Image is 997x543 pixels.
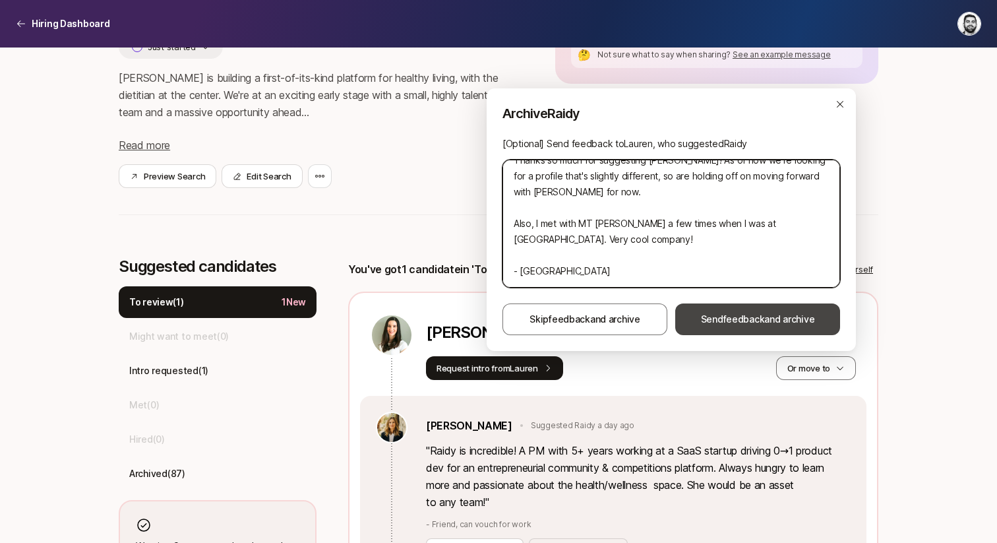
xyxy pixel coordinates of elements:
p: 1 New [282,294,306,310]
textarea: Hi [PERSON_NAME], Thanks so much for suggesting [PERSON_NAME]! As of now we're looking for a prof... [502,160,840,288]
button: Skipfeedbackand archive [502,303,667,335]
button: Hessam Mostajabi [957,12,981,36]
button: Preview Search [119,164,216,188]
span: feedback [723,313,765,325]
p: Suggested Raidy a day ago [531,420,634,431]
img: 0e3d2002_b18a_452b_b86f_2982cf5a075b.jpg [372,315,411,355]
span: See an example message [733,49,831,59]
p: Might want to meet ( 0 ) [129,329,229,344]
a: [PERSON_NAME] [426,417,512,434]
p: Hiring Dashboard [32,16,110,32]
span: feedback [549,313,590,325]
button: Request intro fromLauren [426,356,563,380]
button: Or move to [776,356,856,380]
p: [PERSON_NAME] [426,323,549,342]
p: Intro requested ( 1 ) [129,363,208,379]
span: Skip and archive [529,311,640,327]
p: Archived ( 87 ) [129,466,185,482]
div: 🤔 [576,47,592,63]
p: [PERSON_NAME] is building a first-of-its-kind platform for healthy living, with the dietitian at ... [119,69,513,121]
img: add89ea6_fb14_440a_9630_c54da93ccdde.jpg [377,413,406,442]
button: Sendfeedbackand archive [675,303,840,335]
p: Suggested candidates [119,257,317,276]
button: Edit Search [222,164,302,188]
p: Archive Raidy [502,104,840,123]
p: " Raidy is incredible! A PM with 5+ years working at a SaaS startup driving 0→1 product dev for a... [426,442,851,511]
p: - Friend, can vouch for work [426,519,851,530]
p: To review ( 1 ) [129,294,184,310]
span: Read more [119,139,170,152]
p: Hired ( 0 ) [129,431,165,447]
img: Hessam Mostajabi [958,13,981,35]
p: You've got 1 candidate in 'To review' [348,261,526,278]
span: Send and archive [701,311,815,327]
p: [Optional] Send feedback to Lauren , who suggested Raidy [502,136,840,152]
p: Met ( 0 ) [129,397,159,413]
p: Not sure what to say when sharing? [597,49,857,61]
